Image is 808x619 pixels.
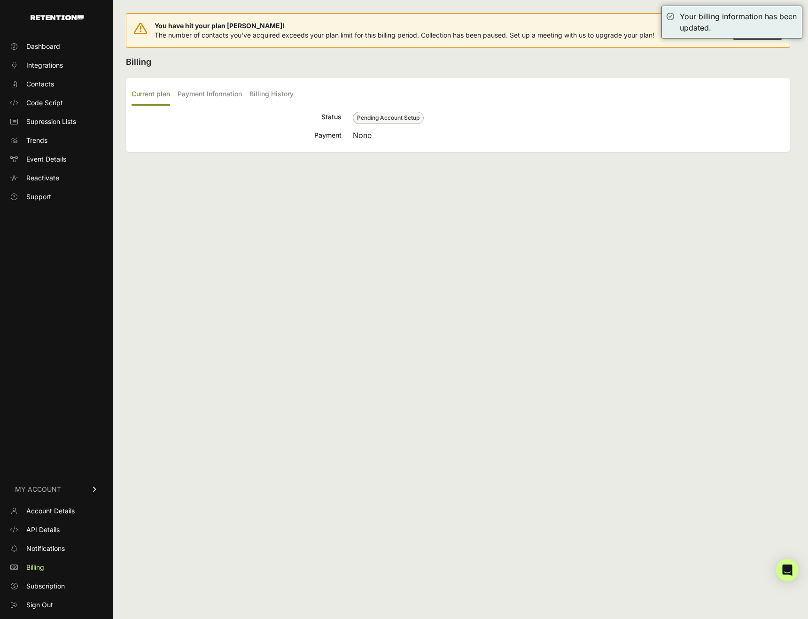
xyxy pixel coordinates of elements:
[6,114,107,129] a: Supression Lists
[6,560,107,575] a: Billing
[26,79,54,89] span: Contacts
[26,544,65,553] span: Notifications
[6,77,107,92] a: Contacts
[6,133,107,148] a: Trends
[249,84,294,106] label: Billing History
[26,136,47,145] span: Trends
[31,15,84,20] img: Retention.com
[26,42,60,51] span: Dashboard
[660,22,727,39] button: Remind me later
[26,525,60,534] span: API Details
[132,130,342,141] div: Payment
[178,84,242,106] label: Payment Information
[26,563,44,572] span: Billing
[6,541,107,556] a: Notifications
[26,173,59,183] span: Reactivate
[6,503,107,518] a: Account Details
[6,152,107,167] a: Event Details
[26,61,63,70] span: Integrations
[155,21,654,31] span: You have hit your plan [PERSON_NAME]!
[6,189,107,204] a: Support
[26,600,53,610] span: Sign Out
[6,597,107,612] a: Sign Out
[6,522,107,537] a: API Details
[6,579,107,594] a: Subscription
[26,581,65,591] span: Subscription
[26,117,76,126] span: Supression Lists
[6,58,107,73] a: Integrations
[6,95,107,110] a: Code Script
[26,155,66,164] span: Event Details
[126,55,790,69] h2: Billing
[776,559,799,581] div: Open Intercom Messenger
[26,506,75,516] span: Account Details
[680,11,797,33] div: Your billing information has been updated.
[155,31,654,39] span: The number of contacts you've acquired exceeds your plan limit for this billing period. Collectio...
[26,98,63,108] span: Code Script
[6,170,107,186] a: Reactivate
[353,130,785,141] div: None
[6,475,107,503] a: MY ACCOUNT
[132,84,170,106] label: Current plan
[353,112,424,124] span: Pending Account Setup
[6,39,107,54] a: Dashboard
[15,485,61,494] span: MY ACCOUNT
[26,192,51,201] span: Support
[132,111,342,124] div: Status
